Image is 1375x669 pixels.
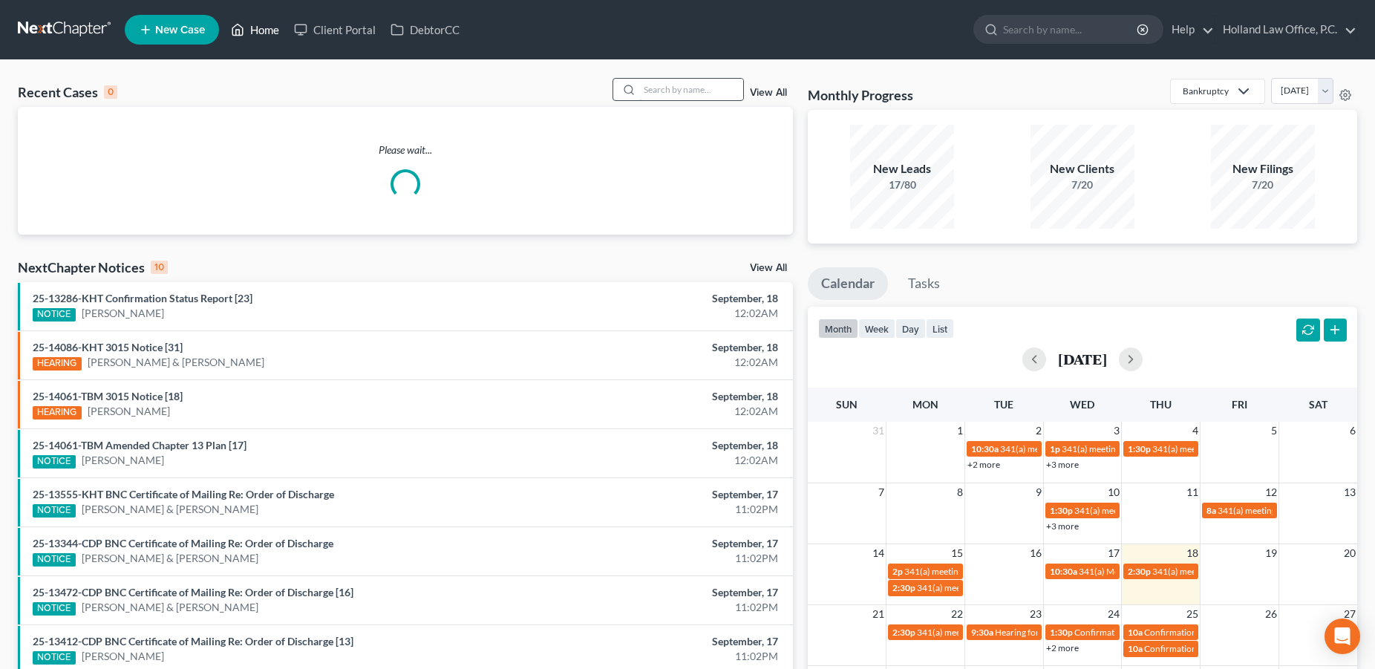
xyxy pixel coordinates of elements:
[1058,351,1107,367] h2: [DATE]
[540,487,778,502] div: September, 17
[1185,544,1200,562] span: 18
[33,357,82,371] div: HEARING
[1183,85,1229,97] div: Bankruptcy
[892,627,915,638] span: 2:30p
[1046,642,1079,653] a: +2 more
[1062,443,1284,454] span: 341(a) meeting for [PERSON_NAME] & [PERSON_NAME]
[956,422,964,440] span: 1
[18,143,793,157] p: Please wait...
[871,605,886,623] span: 21
[892,582,915,593] span: 2:30p
[33,586,353,598] a: 25-13472-CDP BNC Certificate of Mailing Re: Order of Discharge [16]
[994,398,1013,411] span: Tue
[1185,605,1200,623] span: 25
[871,422,886,440] span: 31
[33,504,76,518] div: NOTICE
[1050,443,1060,454] span: 1p
[540,551,778,566] div: 11:02PM
[926,319,954,339] button: list
[1046,520,1079,532] a: +3 more
[540,649,778,664] div: 11:02PM
[540,634,778,649] div: September, 17
[1185,483,1200,501] span: 11
[82,649,164,664] a: [PERSON_NAME]
[1106,544,1121,562] span: 17
[895,319,926,339] button: day
[33,292,252,304] a: 25-13286-KHT Confirmation Status Report [23]
[33,635,353,647] a: 25-13412-CDP BNC Certificate of Mailing Re: Order of Discharge [13]
[808,267,888,300] a: Calendar
[917,582,1131,593] span: 341(a) meeting for [MEDICAL_DATA][PERSON_NAME]
[1112,422,1121,440] span: 3
[850,177,954,192] div: 17/80
[895,267,953,300] a: Tasks
[1074,505,1218,516] span: 341(a) meeting for [PERSON_NAME]
[1106,483,1121,501] span: 10
[1106,605,1121,623] span: 24
[808,86,913,104] h3: Monthly Progress
[1000,443,1222,454] span: 341(a) meeting for [PERSON_NAME] & [PERSON_NAME]
[639,79,743,100] input: Search by name...
[1028,544,1043,562] span: 16
[1031,160,1134,177] div: New Clients
[1050,505,1073,516] span: 1:30p
[540,355,778,370] div: 12:02AM
[1034,422,1043,440] span: 2
[950,544,964,562] span: 15
[1191,422,1200,440] span: 4
[82,551,258,566] a: [PERSON_NAME] & [PERSON_NAME]
[995,627,1111,638] span: Hearing for [PERSON_NAME]
[33,390,183,402] a: 25-14061-TBM 3015 Notice [18]
[33,455,76,469] div: NOTICE
[33,341,183,353] a: 25-14086-KHT 3015 Notice [31]
[971,627,993,638] span: 9:30a
[540,502,778,517] div: 11:02PM
[1342,605,1357,623] span: 27
[1034,483,1043,501] span: 9
[1264,605,1278,623] span: 26
[1164,16,1214,43] a: Help
[1325,619,1360,654] div: Open Intercom Messenger
[904,566,1126,577] span: 341(a) meeting for [PERSON_NAME] & [PERSON_NAME]
[1074,627,1364,638] span: Confirmation hearing for Broc Charleston second case & [PERSON_NAME]
[836,398,858,411] span: Sun
[871,544,886,562] span: 14
[1215,16,1356,43] a: Holland Law Office, P.C.
[18,83,117,101] div: Recent Cases
[858,319,895,339] button: week
[287,16,383,43] a: Client Portal
[540,404,778,419] div: 12:02AM
[1342,544,1357,562] span: 20
[1150,398,1172,411] span: Thu
[33,439,246,451] a: 25-14061-TBM Amended Chapter 13 Plan [17]
[33,406,82,420] div: HEARING
[82,600,258,615] a: [PERSON_NAME] & [PERSON_NAME]
[540,438,778,453] div: September, 18
[892,566,903,577] span: 2p
[818,319,858,339] button: month
[850,160,954,177] div: New Leads
[1050,627,1073,638] span: 1:30p
[155,25,205,36] span: New Case
[1128,443,1151,454] span: 1:30p
[82,306,164,321] a: [PERSON_NAME]
[1211,177,1315,192] div: 7/20
[1046,459,1079,470] a: +3 more
[1218,505,1361,516] span: 341(a) meeting for [PERSON_NAME]
[1070,398,1094,411] span: Wed
[33,651,76,665] div: NOTICE
[383,16,467,43] a: DebtorCC
[967,459,1000,470] a: +2 more
[33,553,76,567] div: NOTICE
[18,258,168,276] div: NextChapter Notices
[88,355,264,370] a: [PERSON_NAME] & [PERSON_NAME]
[1309,398,1327,411] span: Sat
[877,483,886,501] span: 7
[912,398,938,411] span: Mon
[1211,160,1315,177] div: New Filings
[540,306,778,321] div: 12:02AM
[971,443,999,454] span: 10:30a
[540,536,778,551] div: September, 17
[1264,544,1278,562] span: 19
[1264,483,1278,501] span: 12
